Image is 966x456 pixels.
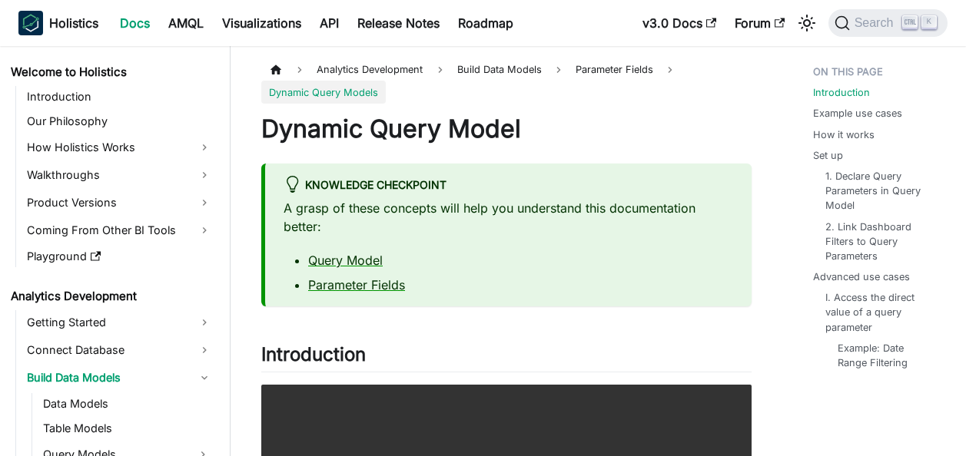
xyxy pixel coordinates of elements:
kbd: K [921,15,937,29]
a: Walkthroughs [22,163,217,187]
button: Search (Ctrl+K) [828,9,948,37]
a: Welcome to Holistics [6,61,217,83]
a: Introduction [22,86,217,107]
a: Example use cases [813,106,902,121]
a: Build Data Models [22,365,217,390]
a: Data Models [38,393,217,415]
a: Analytics Development [6,286,217,307]
a: AMQL [159,11,213,35]
b: Holistics [49,14,98,32]
a: Forum [725,11,794,35]
a: Visualizations [213,11,310,35]
a: API [310,11,348,35]
span: Parameter Fields [576,64,653,75]
span: Dynamic Query Models [261,81,386,103]
a: Connect Database [22,338,217,362]
a: Introduction [813,85,870,100]
a: Example: Date Range Filtering [838,341,929,370]
a: Our Philosophy [22,111,217,132]
div: knowledge checkpoint [284,176,733,196]
button: Switch between dark and light mode (currently light mode) [795,11,819,35]
h1: Dynamic Query Model [261,114,752,144]
span: Analytics Development [309,58,430,81]
nav: Breadcrumbs [261,58,752,104]
a: Home page [261,58,290,81]
a: How Holistics Works [22,135,217,160]
span: Build Data Models [450,58,549,81]
a: Parameter Fields [568,58,661,81]
a: Playground [22,246,217,267]
a: Getting Started [22,310,217,335]
a: Docs [111,11,159,35]
a: HolisticsHolistics [18,11,98,35]
a: Roadmap [449,11,523,35]
a: Advanced use cases [813,269,910,284]
a: How it works [813,127,875,142]
img: Holistics [18,11,43,35]
a: I. Access the direct value of a query parameter [825,290,935,335]
h2: Introduction [261,343,752,372]
a: 1. Declare Query Parameters in Query Model [825,169,935,213]
a: Table Models [38,418,217,439]
a: 2. Link Dashboard Filters to Query Parameters [825,220,935,264]
a: Parameter Fields [308,277,405,292]
span: Search [850,16,903,30]
a: Set up [813,148,843,163]
a: Coming From Other BI Tools [22,218,217,243]
a: Release Notes [348,11,449,35]
p: A grasp of these concepts will help you understand this documentation better: [284,199,733,236]
a: v3.0 Docs [633,11,725,35]
a: Query Model [308,253,383,268]
a: Product Versions [22,190,217,215]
